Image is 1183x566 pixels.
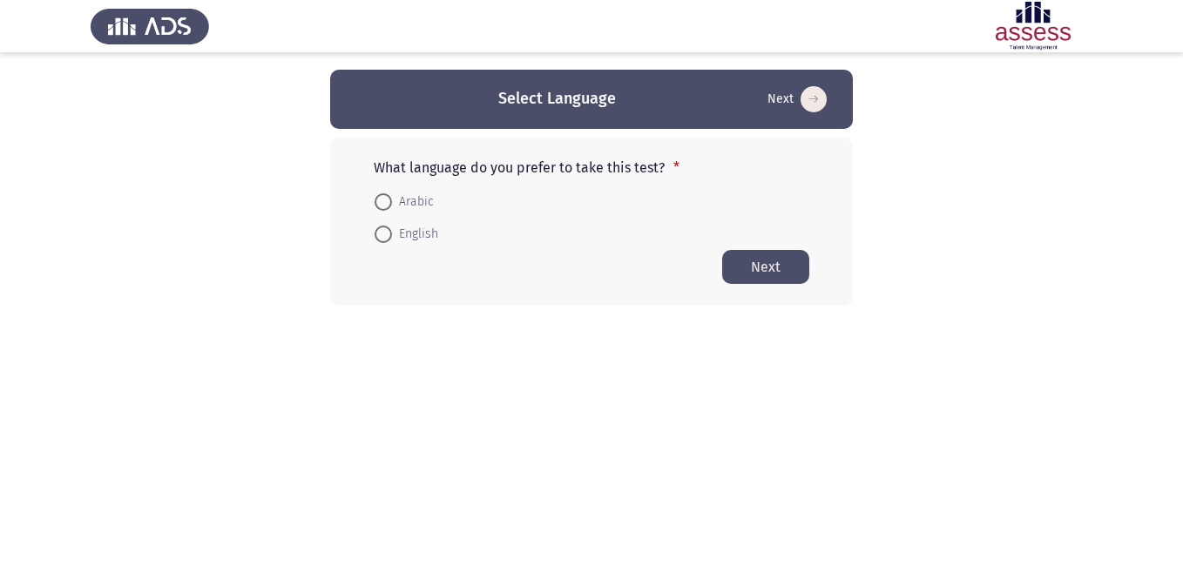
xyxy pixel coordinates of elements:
h3: Select Language [498,88,616,110]
button: Start assessment [722,250,809,284]
button: Start assessment [762,85,832,113]
span: English [392,224,438,245]
img: Assess Talent Management logo [91,2,209,51]
span: Arabic [392,192,434,212]
p: What language do you prefer to take this test? [374,159,809,176]
img: Assessment logo of ASSESS Focus Assessment (A+B) Ibn Sina [974,2,1092,51]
